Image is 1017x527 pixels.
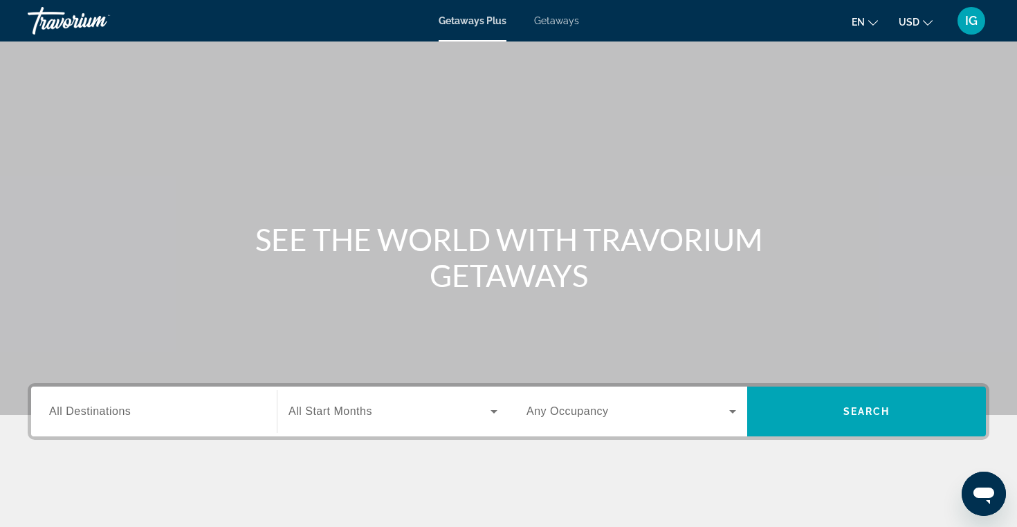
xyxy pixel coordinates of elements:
[852,17,865,28] span: en
[965,14,978,28] span: IG
[962,472,1006,516] iframe: Button to launch messaging window
[534,15,579,26] a: Getaways
[288,405,372,417] span: All Start Months
[843,406,890,417] span: Search
[852,12,878,32] button: Change language
[31,387,986,436] div: Search widget
[28,3,166,39] a: Travorium
[49,405,131,417] span: All Destinations
[747,387,986,436] button: Search
[899,17,919,28] span: USD
[249,221,768,293] h1: SEE THE WORLD WITH TRAVORIUM GETAWAYS
[953,6,989,35] button: User Menu
[439,15,506,26] a: Getaways Plus
[899,12,933,32] button: Change currency
[526,405,609,417] span: Any Occupancy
